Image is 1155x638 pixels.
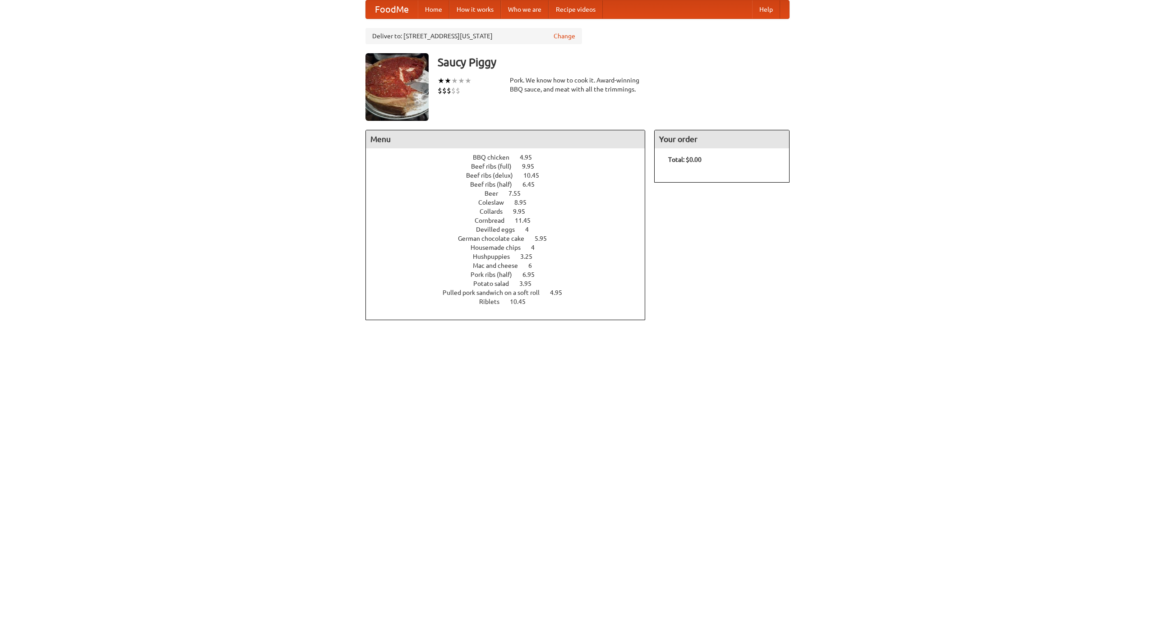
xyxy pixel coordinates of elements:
b: Total: $0.00 [668,156,702,163]
a: German chocolate cake 5.95 [458,235,564,242]
span: 10.45 [523,172,548,179]
li: ★ [451,76,458,86]
a: Coleslaw 8.95 [478,199,543,206]
a: Mac and cheese 6 [473,262,549,269]
span: 4.95 [550,289,571,296]
span: Devilled eggs [476,226,524,233]
span: Collards [480,208,512,215]
a: Housemade chips 4 [471,244,551,251]
li: $ [438,86,442,96]
span: German chocolate cake [458,235,533,242]
span: 6.95 [522,271,544,278]
div: Pork. We know how to cook it. Award-winning BBQ sauce, and meat with all the trimmings. [510,76,645,94]
span: Beer [485,190,507,197]
span: 7.55 [508,190,530,197]
h4: Menu [366,130,645,148]
a: Beef ribs (delux) 10.45 [466,172,556,179]
a: BBQ chicken 4.95 [473,154,549,161]
a: Help [752,0,780,18]
span: 5.95 [535,235,556,242]
span: 4.95 [520,154,541,161]
a: FoodMe [366,0,418,18]
span: Beef ribs (half) [470,181,521,188]
span: Mac and cheese [473,262,527,269]
span: Pulled pork sandwich on a soft roll [443,289,549,296]
span: Beef ribs (full) [471,163,521,170]
span: 9.95 [522,163,543,170]
span: Cornbread [475,217,513,224]
a: Cornbread 11.45 [475,217,547,224]
span: 4 [531,244,544,251]
span: Hushpuppies [473,253,519,260]
li: ★ [458,76,465,86]
li: $ [456,86,460,96]
a: Beef ribs (half) 6.45 [470,181,551,188]
span: Housemade chips [471,244,530,251]
span: 8.95 [514,199,536,206]
a: Beef ribs (full) 9.95 [471,163,551,170]
li: $ [442,86,447,96]
a: Recipe videos [549,0,603,18]
a: Beer 7.55 [485,190,537,197]
span: Beef ribs (delux) [466,172,522,179]
a: Who we are [501,0,549,18]
li: $ [447,86,451,96]
li: ★ [465,76,471,86]
span: 3.25 [520,253,541,260]
span: 10.45 [510,298,535,305]
a: How it works [449,0,501,18]
span: 6 [528,262,541,269]
span: 3.95 [519,280,541,287]
li: $ [451,86,456,96]
a: Change [554,32,575,41]
li: ★ [444,76,451,86]
img: angular.jpg [365,53,429,121]
span: 4 [525,226,538,233]
span: 6.45 [522,181,544,188]
a: Riblets 10.45 [479,298,542,305]
span: BBQ chicken [473,154,518,161]
a: Pork ribs (half) 6.95 [471,271,551,278]
a: Potato salad 3.95 [473,280,548,287]
span: Riblets [479,298,508,305]
a: Home [418,0,449,18]
a: Hushpuppies 3.25 [473,253,549,260]
a: Collards 9.95 [480,208,542,215]
a: Pulled pork sandwich on a soft roll 4.95 [443,289,579,296]
span: Pork ribs (half) [471,271,521,278]
span: 11.45 [515,217,540,224]
div: Deliver to: [STREET_ADDRESS][US_STATE] [365,28,582,44]
li: ★ [438,76,444,86]
span: 9.95 [513,208,534,215]
span: Coleslaw [478,199,513,206]
span: Potato salad [473,280,518,287]
a: Devilled eggs 4 [476,226,545,233]
h4: Your order [655,130,789,148]
h3: Saucy Piggy [438,53,790,71]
